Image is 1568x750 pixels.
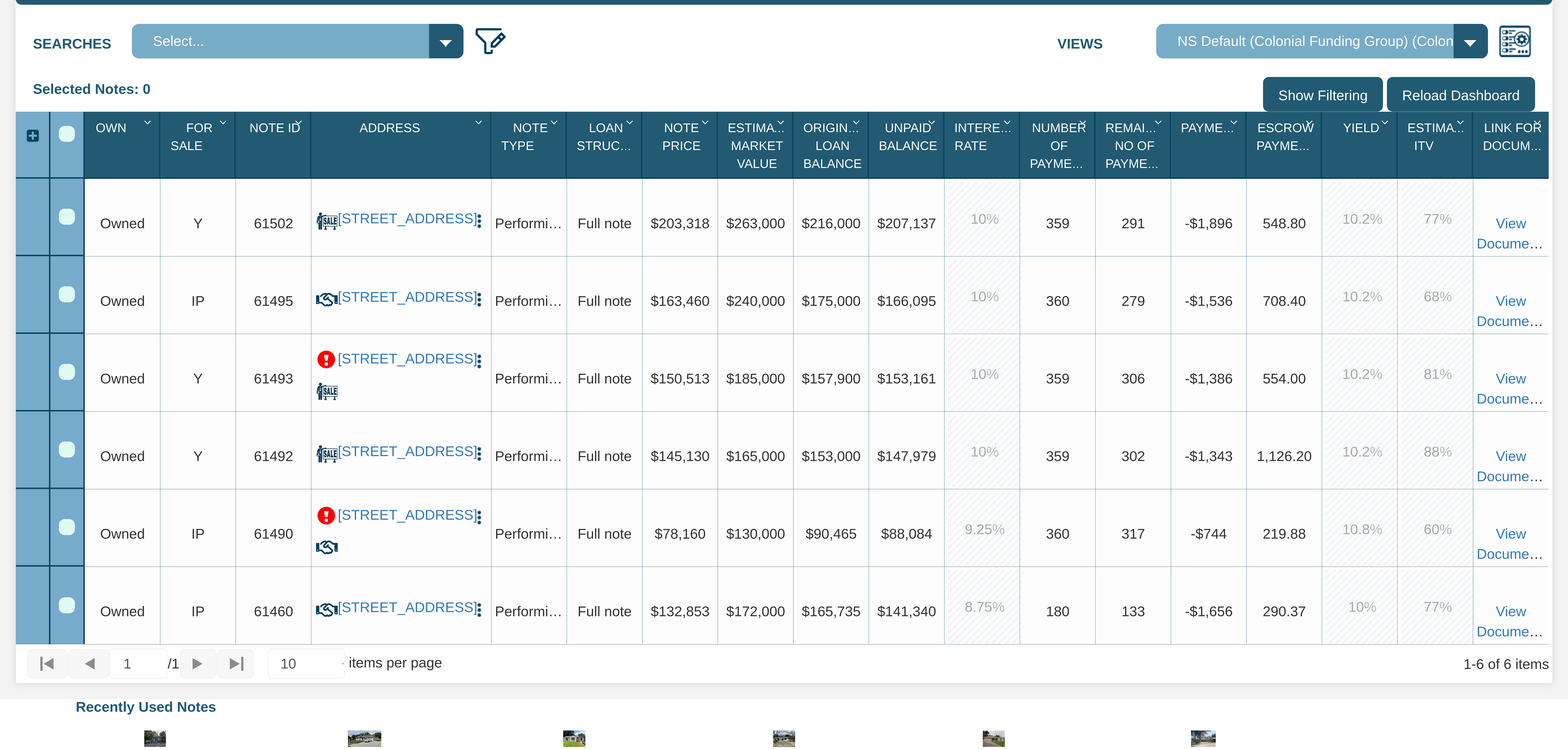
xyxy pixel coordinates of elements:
[949,113,1019,176] div: Interest Rate Sort None
[100,293,145,309] span: Owned
[338,507,465,523] a: 1729 Noble Street, Anderson, IN, 46016
[59,441,75,458] div: Row 4, Row Selection Checkbox
[495,371,564,387] span: Performing
[495,526,564,542] span: Performing
[217,649,254,678] button: Page to last
[803,121,863,171] span: Original Loan Balance
[348,730,381,747] img: 583145
[881,526,932,542] span: $88,084
[948,570,1021,644] div: 8.75
[726,604,785,620] span: $172,000
[949,113,1019,176] div: Sort None
[1263,293,1306,309] span: 708.40
[473,24,508,58] img: edit_filter_icon.png
[806,526,857,542] span: $90,465
[240,113,310,176] div: Sort None
[471,599,488,619] button: Press to open the note menu
[1401,570,1475,644] div: 77.0
[254,604,293,620] span: 61460
[773,730,795,747] img: 574463
[249,121,300,135] span: Note Id
[191,604,205,620] span: IP
[948,337,1021,411] div: 10.0
[471,443,488,463] button: Press to open the note menu
[471,289,488,309] button: Press to open the note menu
[30,695,1538,719] div: Recently Used Notes
[1326,113,1396,176] div: Sort None
[471,353,488,370] img: cell-menu.png
[1326,182,1399,256] div: 10.2
[655,526,706,542] span: $78,160
[722,113,792,176] div: Estimated Market Value Sort None
[877,448,936,464] span: $147,979
[1326,260,1399,333] div: 10.2
[1326,570,1399,644] div: 10.0
[1226,112,1245,131] div: Column Menu
[877,293,936,309] span: $166,095
[193,216,203,232] span: Y
[802,293,861,309] span: $175,000
[722,113,792,176] div: Sort None
[240,113,310,176] div: Note Id Sort None
[571,113,641,176] div: Loan Structure Sort None
[1326,493,1399,566] div: 10.8
[254,448,293,464] span: 61492
[726,371,785,387] span: $185,000
[1401,337,1475,411] div: 81.0
[983,730,1005,747] img: 574465
[495,216,564,232] span: Performing
[89,113,159,176] div: Sort None
[191,526,205,542] span: IP
[1301,112,1321,131] div: Column Menu
[802,448,861,464] span: $153,000
[1185,216,1233,232] span: -$1,896
[1046,293,1069,309] span: 360
[315,113,490,176] div: Sort None
[578,448,632,464] span: Full note
[338,443,465,460] a: 2409 Morningside, Pasadena, TX, 77506
[496,113,566,176] div: Note Type Sort None
[578,526,632,542] span: Full note
[1024,113,1094,176] div: Sort None
[1121,526,1145,542] span: 317
[1257,448,1312,464] span: 1,126.20
[501,121,548,153] span: Note Type
[338,599,465,616] a: 2943 South Walcott Drive, Indianapolis, IN, 46203
[571,113,641,176] div: Sort None
[877,604,936,620] span: $141,340
[68,649,109,678] button: Page back
[1263,371,1306,387] span: 554.00
[728,121,799,171] span: Estimated Market Value
[316,210,338,232] img: for_sale.png
[651,371,710,387] span: $150,513
[1471,656,1476,672] abbr: through
[1401,415,1475,488] div: 88.0
[495,293,564,309] span: Performing
[1181,121,1268,135] span: Payment(P&I)
[873,113,943,176] div: Unpaid Balance Sort None
[1477,604,1548,640] a: View Documents
[316,601,338,619] img: deal_progress.svg
[1401,493,1475,566] div: 60.0
[59,519,75,535] div: Row 5, Row Selection Checkbox
[726,216,785,232] span: $263,000
[798,113,868,176] div: Sort None
[1477,113,1549,176] div: Sort None
[577,121,654,153] span: Loan Structure
[1263,216,1306,232] span: 548.80
[100,448,145,464] span: Owned
[1251,113,1321,176] div: Escrow Payment Sort None
[59,209,75,225] div: Row 1, Row Selection Checkbox
[563,730,585,747] img: 582974
[193,371,203,387] span: Y
[1256,121,1315,153] span: Escrow Payment
[546,112,565,131] div: Column Menu
[254,526,293,542] span: 61490
[316,291,338,309] img: deal_progress.svg
[954,121,1016,153] span: Interest Rate
[338,289,465,305] a: 7118 Heron, Houston, TX, 77087
[140,112,159,131] div: Column Menu
[164,113,235,176] div: For Sale Sort None
[359,121,420,135] span: Address
[798,113,868,176] div: Original Loan Balance Sort None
